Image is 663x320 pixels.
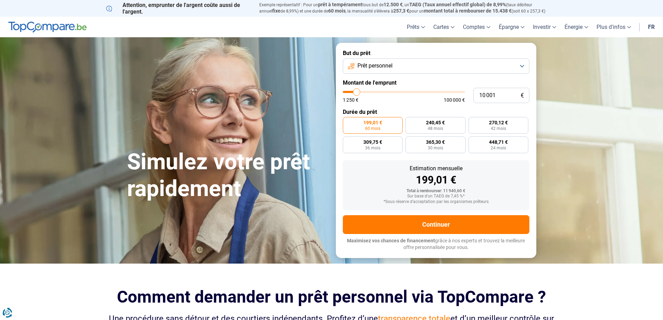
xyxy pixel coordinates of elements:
[343,109,529,115] label: Durée du prêt
[365,146,380,150] span: 36 mois
[343,237,529,251] p: grâce à nos experts et trouvez la meilleure offre personnalisée pour vous.
[318,2,362,7] span: prêt à tempérament
[429,17,459,37] a: Cartes
[495,17,529,37] a: Épargne
[343,58,529,74] button: Prêt personnel
[363,140,382,145] span: 309,75 €
[357,62,393,70] span: Prêt personnel
[489,120,508,125] span: 270,12 €
[428,146,443,150] span: 30 mois
[403,17,429,37] a: Prêts
[428,126,443,131] span: 48 mois
[409,2,506,7] span: TAEG (Taux annuel effectif global) de 8,99%
[426,120,445,125] span: 240,45 €
[592,17,635,37] a: Plus d'infos
[348,166,524,171] div: Estimation mensuelle
[644,17,659,37] a: fr
[328,8,346,14] span: 60 mois
[560,17,592,37] a: Énergie
[106,287,557,306] h2: Comment demander un prêt personnel via TopCompare ?
[343,215,529,234] button: Continuer
[491,126,506,131] span: 42 mois
[393,8,409,14] span: 257,3 €
[426,140,445,145] span: 365,30 €
[444,97,465,102] span: 100 000 €
[348,189,524,194] div: Total à rembourser: 11 940,60 €
[365,126,380,131] span: 60 mois
[8,22,87,33] img: TopCompare
[489,140,508,145] span: 448,71 €
[343,50,529,56] label: But du prêt
[384,2,403,7] span: 12.500 €
[529,17,560,37] a: Investir
[424,8,512,14] span: montant total à rembourser de 15.438 €
[259,2,557,14] p: Exemple représentatif : Pour un tous but de , un (taux débiteur annuel de 8,99%) et une durée de ...
[491,146,506,150] span: 24 mois
[348,194,524,199] div: Sur base d'un TAEG de 7,45 %*
[272,8,281,14] span: fixe
[127,149,327,202] h1: Simulez votre prêt rapidement
[343,79,529,86] label: Montant de l'emprunt
[343,97,358,102] span: 1 250 €
[106,2,251,15] p: Attention, emprunter de l'argent coûte aussi de l'argent.
[459,17,495,37] a: Comptes
[348,200,524,204] div: *Sous réserve d'acceptation par les organismes prêteurs
[348,175,524,185] div: 199,01 €
[521,93,524,99] span: €
[347,238,435,243] span: Maximisez vos chances de financement
[363,120,382,125] span: 199,01 €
